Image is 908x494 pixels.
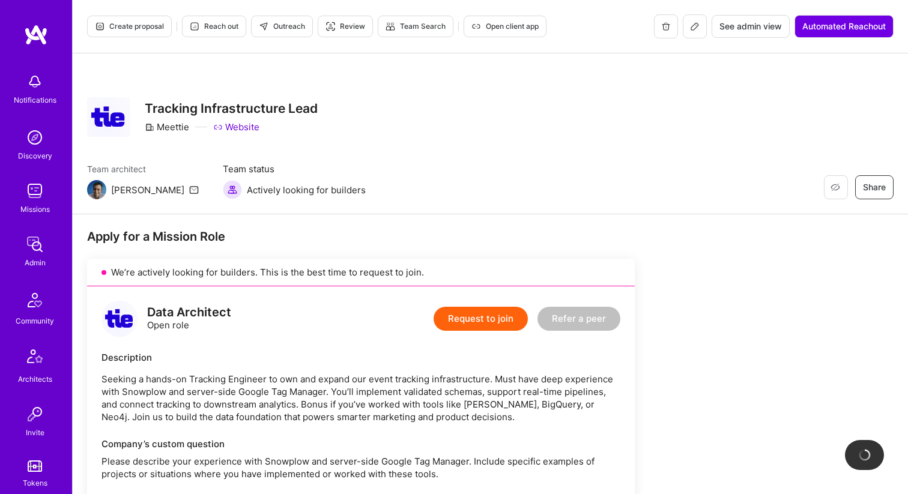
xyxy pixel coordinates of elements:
div: Discovery [18,149,52,162]
button: Refer a peer [537,307,620,331]
a: Website [213,121,259,133]
div: Apply for a Mission Role [87,229,635,244]
span: Team Search [386,21,446,32]
button: Request to join [434,307,528,331]
span: Outreach [259,21,305,32]
img: Company Logo [87,97,130,136]
span: Automated Reachout [802,20,886,32]
img: Invite [23,402,47,426]
img: loading [859,449,871,461]
p: Please describe your experience with Snowplow and server-side Google Tag Manager. Include specifi... [101,455,620,480]
span: Team architect [87,163,199,175]
img: bell [23,70,47,94]
span: Team status [223,163,366,175]
div: Invite [26,426,44,439]
button: Outreach [251,16,313,37]
div: Company’s custom question [101,438,620,450]
button: See admin view [712,15,790,38]
img: Architects [20,344,49,373]
img: Team Architect [87,180,106,199]
button: Automated Reachout [795,15,894,38]
span: Actively looking for builders [247,184,366,196]
div: Admin [25,256,46,269]
i: icon Proposal [95,22,104,31]
span: Open client app [471,21,539,32]
img: logo [24,24,48,46]
span: Share [863,181,886,193]
button: Create proposal [87,16,172,37]
div: Description [101,351,620,364]
button: Share [855,175,894,199]
img: Actively looking for builders [223,180,242,199]
button: Reach out [182,16,246,37]
div: We’re actively looking for builders. This is the best time to request to join. [87,259,635,286]
span: Reach out [190,21,238,32]
img: teamwork [23,179,47,203]
img: admin teamwork [23,232,47,256]
div: Architects [18,373,52,385]
button: Open client app [464,16,546,37]
div: Tokens [23,477,47,489]
button: Team Search [378,16,453,37]
button: Review [318,16,373,37]
span: Review [325,21,365,32]
p: Seeking a hands-on Tracking Engineer to own and expand our event tracking infrastructure. Must ha... [101,373,620,423]
img: tokens [28,460,42,472]
span: See admin view [719,20,782,32]
span: Create proposal [95,21,164,32]
div: Meettie [145,121,189,133]
i: icon Mail [189,185,199,194]
h3: Tracking Infrastructure Lead [145,101,318,116]
div: [PERSON_NAME] [111,184,184,196]
div: Data Architect [147,306,231,319]
div: Missions [20,203,50,215]
div: Community [16,315,54,327]
div: Open role [147,306,231,331]
i: icon EyeClosed [831,182,840,192]
img: discovery [23,125,47,149]
div: Notifications [14,94,56,106]
img: Community [20,286,49,315]
i: icon CompanyGray [145,122,154,132]
i: icon Targeter [325,22,335,31]
img: logo [101,301,138,337]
